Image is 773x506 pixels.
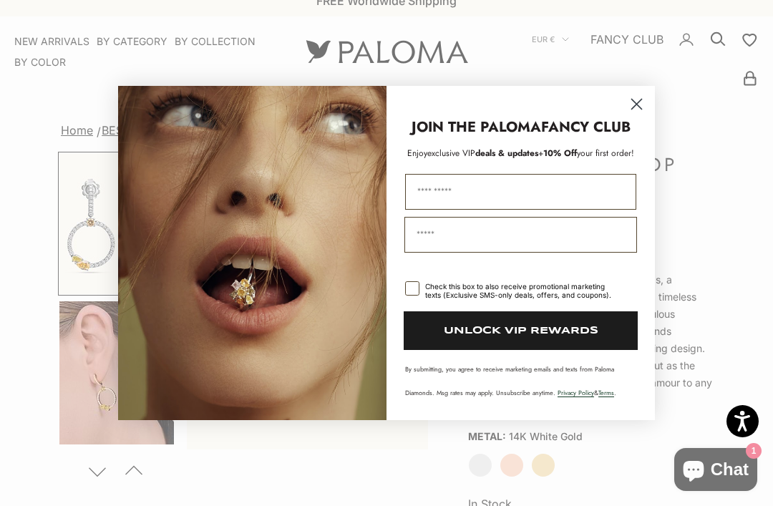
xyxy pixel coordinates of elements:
input: Email [404,217,637,253]
a: Privacy Policy [558,388,594,397]
p: By submitting, you agree to receive marketing emails and texts from Paloma Diamonds. Msg rates ma... [405,364,636,397]
a: Terms [598,388,614,397]
span: 10% Off [543,147,577,160]
span: deals & updates [427,147,538,160]
span: Enjoy [407,147,427,160]
div: Check this box to also receive promotional marketing texts (Exclusive SMS-only deals, offers, and... [425,282,619,299]
img: Loading... [118,86,386,420]
button: UNLOCK VIP REWARDS [404,311,638,350]
strong: FANCY CLUB [541,117,631,137]
button: Close dialog [624,92,649,117]
span: exclusive VIP [427,147,475,160]
span: & . [558,388,616,397]
span: + your first order! [538,147,634,160]
input: First Name [405,174,636,210]
strong: JOIN THE PALOMA [412,117,541,137]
